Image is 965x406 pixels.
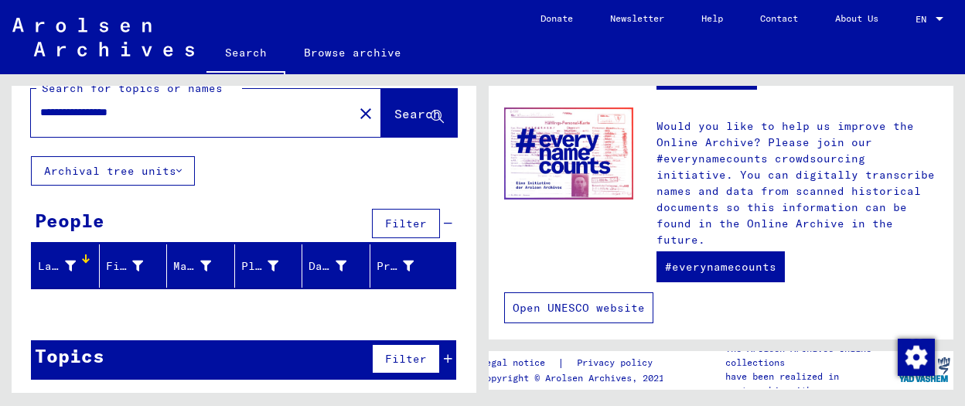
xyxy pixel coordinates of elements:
img: enc.jpg [504,107,633,200]
mat-label: Search for topics or names [42,81,223,95]
mat-header-cell: First Name [100,244,168,288]
button: Archival tree units [31,156,195,186]
div: First Name [106,258,144,275]
div: First Name [106,254,167,278]
p: Would you like to help us improve the Online Archive? Please join our #everynamecounts crowdsourc... [656,118,938,248]
mat-header-cell: Maiden Name [167,244,235,288]
div: Date of Birth [309,258,346,275]
button: Search [381,89,457,137]
button: Clear [350,97,381,128]
p: The Arolsen Archives online collections [725,342,895,370]
a: Legal notice [480,355,558,371]
mat-header-cell: Last Name [32,244,100,288]
mat-select-trigger: EN [916,13,926,25]
span: Filter [385,217,427,230]
button: Filter [372,209,440,238]
p: have been realized in partnership with [725,370,895,397]
p: Copyright © Arolsen Archives, 2021 [480,371,671,385]
mat-header-cell: Prisoner # [370,244,456,288]
a: #everynamecounts [656,251,785,282]
div: Maiden Name [173,258,211,275]
div: | [480,355,671,371]
div: Last Name [38,254,99,278]
div: Place of Birth [241,258,279,275]
span: Search [394,106,441,121]
div: Prisoner # [377,258,414,275]
div: Topics [35,342,104,370]
img: Zustimmung ändern [898,339,935,376]
div: Date of Birth [309,254,370,278]
div: Maiden Name [173,254,234,278]
span: Filter [385,352,427,366]
div: People [35,206,104,234]
a: Open UNESCO website [504,292,653,323]
img: Arolsen_neg.svg [12,18,194,56]
a: Privacy policy [564,355,671,371]
mat-header-cell: Date of Birth [302,244,370,288]
div: Last Name [38,258,76,275]
mat-icon: close [356,104,375,123]
img: yv_logo.png [895,350,953,389]
mat-header-cell: Place of Birth [235,244,303,288]
button: Filter [372,344,440,374]
div: Prisoner # [377,254,438,278]
a: Browse archive [285,34,420,71]
a: Search [206,34,285,74]
div: Place of Birth [241,254,302,278]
